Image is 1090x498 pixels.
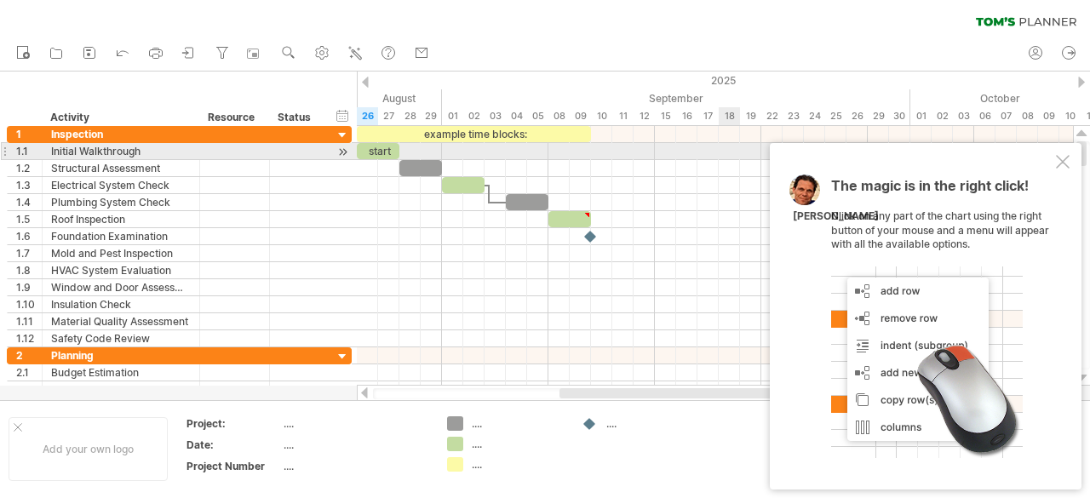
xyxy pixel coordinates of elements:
[472,457,565,472] div: ....
[357,107,378,125] div: Tuesday, 26 August 2025
[16,143,42,159] div: 1.1
[51,143,191,159] div: Initial Walkthrough
[868,107,889,125] div: Monday, 29 September 2025
[51,177,191,193] div: Electrical System Check
[186,416,280,431] div: Project:
[442,89,910,107] div: September 2025
[51,313,191,329] div: Material Quality Assessment
[16,330,42,346] div: 1.12
[186,459,280,473] div: Project Number
[186,438,280,452] div: Date:
[16,262,42,278] div: 1.8
[953,107,974,125] div: Friday, 3 October 2025
[1038,107,1059,125] div: Thursday, 9 October 2025
[676,107,697,125] div: Tuesday, 16 September 2025
[889,107,910,125] div: Tuesday, 30 September 2025
[697,107,719,125] div: Wednesday, 17 September 2025
[51,228,191,244] div: Foundation Examination
[995,107,1017,125] div: Tuesday, 7 October 2025
[50,109,190,126] div: Activity
[548,107,570,125] div: Monday, 8 September 2025
[472,437,565,451] div: ....
[9,417,168,481] div: Add your own logo
[51,160,191,176] div: Structural Assessment
[591,107,612,125] div: Wednesday, 10 September 2025
[463,107,485,125] div: Tuesday, 2 September 2025
[51,211,191,227] div: Roof Inspection
[51,364,191,381] div: Budget Estimation
[612,107,634,125] div: Thursday, 11 September 2025
[16,126,42,142] div: 1
[278,109,315,126] div: Status
[357,126,591,142] div: example time blocks:
[825,107,846,125] div: Thursday, 25 September 2025
[606,416,699,431] div: ....
[51,126,191,142] div: Inspection
[570,107,591,125] div: Tuesday, 9 September 2025
[634,107,655,125] div: Friday, 12 September 2025
[16,279,42,295] div: 1.9
[740,107,761,125] div: Friday, 19 September 2025
[719,107,740,125] div: Thursday, 18 September 2025
[16,194,42,210] div: 1.4
[399,107,421,125] div: Thursday, 28 August 2025
[485,107,506,125] div: Wednesday, 3 September 2025
[761,107,783,125] div: Monday, 22 September 2025
[793,209,879,224] div: [PERSON_NAME]
[51,262,191,278] div: HVAC System Evaluation
[831,179,1053,458] div: Click on any part of the chart using the right button of your mouse and a menu will appear with a...
[51,279,191,295] div: Window and Door Assessment
[208,109,260,126] div: Resource
[16,364,42,381] div: 2.1
[335,143,351,161] div: scroll to activity
[421,107,442,125] div: Friday, 29 August 2025
[442,107,463,125] div: Monday, 1 September 2025
[1059,107,1081,125] div: Friday, 10 October 2025
[16,313,42,329] div: 1.11
[16,296,42,312] div: 1.10
[378,107,399,125] div: Wednesday, 27 August 2025
[284,459,427,473] div: ....
[846,107,868,125] div: Friday, 26 September 2025
[506,107,527,125] div: Thursday, 4 September 2025
[16,381,42,398] div: 2.2
[16,211,42,227] div: 1.5
[910,107,932,125] div: Wednesday, 1 October 2025
[472,416,565,431] div: ....
[16,228,42,244] div: 1.6
[16,245,42,261] div: 1.7
[974,107,995,125] div: Monday, 6 October 2025
[804,107,825,125] div: Wednesday, 24 September 2025
[51,194,191,210] div: Plumbing System Check
[51,245,191,261] div: Mold and Pest Inspection
[16,177,42,193] div: 1.3
[932,107,953,125] div: Thursday, 2 October 2025
[357,143,399,159] div: start
[51,381,191,398] div: Timeline Creation
[284,438,427,452] div: ....
[16,347,42,363] div: 2
[527,107,548,125] div: Friday, 5 September 2025
[655,107,676,125] div: Monday, 15 September 2025
[51,330,191,346] div: Safety Code Review
[16,160,42,176] div: 1.2
[51,347,191,363] div: Planning
[1017,107,1038,125] div: Wednesday, 8 October 2025
[831,177,1029,203] span: The magic is in the right click!
[51,296,191,312] div: Insulation Check
[783,107,804,125] div: Tuesday, 23 September 2025
[284,416,427,431] div: ....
